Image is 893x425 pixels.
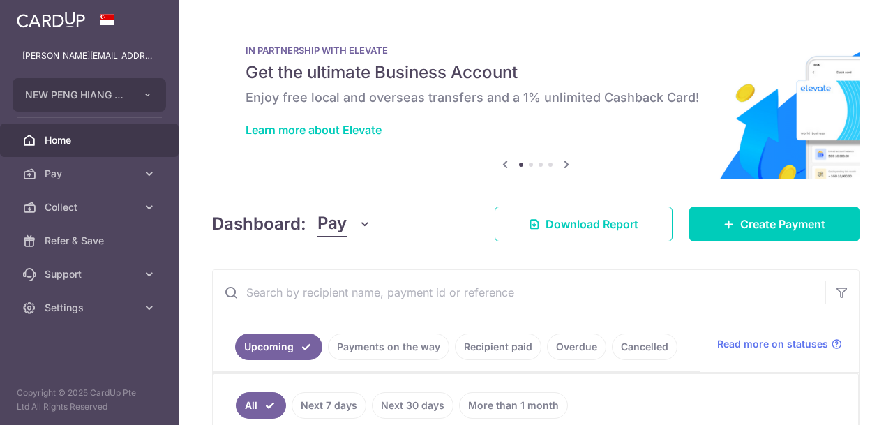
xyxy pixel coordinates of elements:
a: Upcoming [235,334,322,360]
a: Learn more about Elevate [246,123,382,137]
a: All [236,392,286,419]
span: Support [45,267,137,281]
a: Recipient paid [455,334,541,360]
h6: Enjoy free local and overseas transfers and a 1% unlimited Cashback Card! [246,89,826,106]
a: Read more on statuses [717,337,842,351]
span: Settings [45,301,137,315]
span: Download Report [546,216,638,232]
button: Pay [317,211,371,237]
iframe: Opens a widget where you can find more information [804,383,879,418]
a: Cancelled [612,334,677,360]
span: Read more on statuses [717,337,828,351]
a: Next 30 days [372,392,453,419]
span: Create Payment [740,216,825,232]
img: Renovation banner [212,22,860,179]
p: IN PARTNERSHIP WITH ELEVATE [246,45,826,56]
a: Next 7 days [292,392,366,419]
a: Payments on the way [328,334,449,360]
span: Home [45,133,137,147]
span: Pay [45,167,137,181]
span: Refer & Save [45,234,137,248]
input: Search by recipient name, payment id or reference [213,270,825,315]
h5: Get the ultimate Business Account [246,61,826,84]
a: Create Payment [689,207,860,241]
span: Pay [317,211,347,237]
img: CardUp [17,11,85,28]
button: NEW PENG HIANG PTE. LTD. [13,78,166,112]
a: Download Report [495,207,673,241]
a: More than 1 month [459,392,568,419]
span: Collect [45,200,137,214]
h4: Dashboard: [212,211,306,237]
a: Overdue [547,334,606,360]
p: [PERSON_NAME][EMAIL_ADDRESS][DOMAIN_NAME] [22,49,156,63]
span: NEW PENG HIANG PTE. LTD. [25,88,128,102]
